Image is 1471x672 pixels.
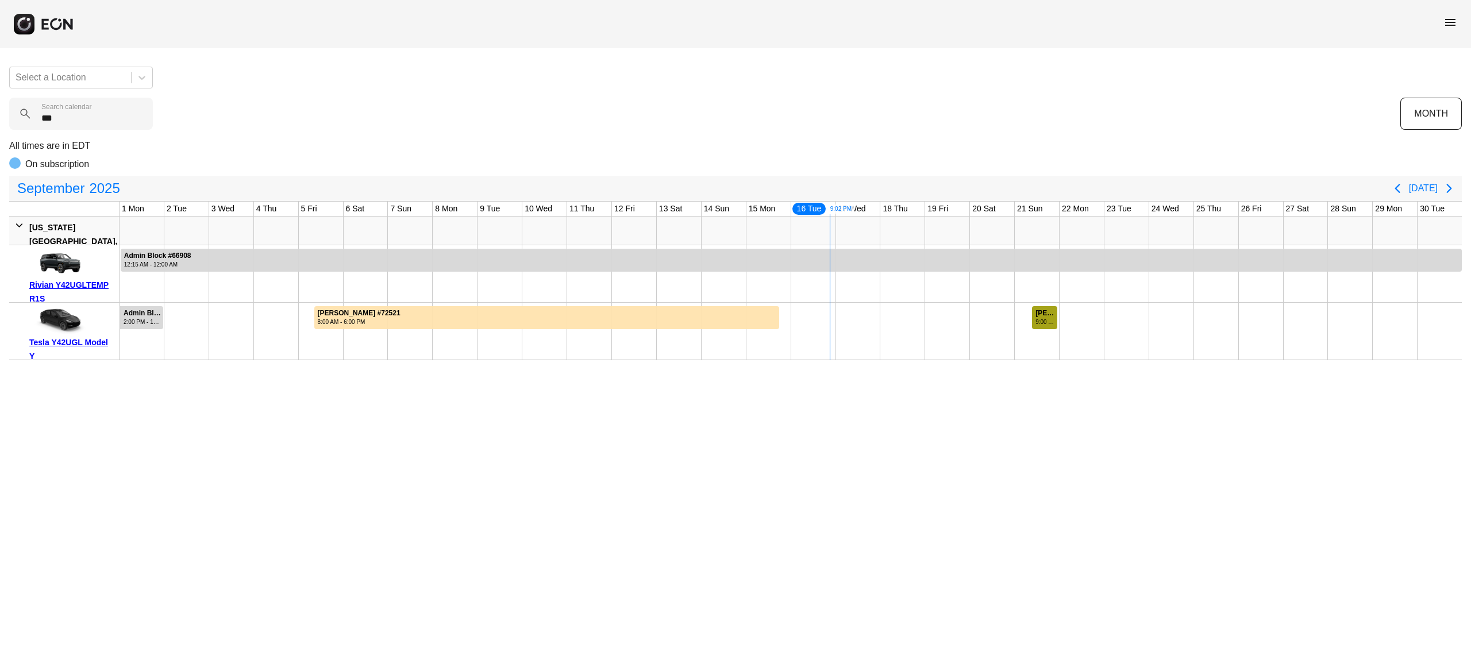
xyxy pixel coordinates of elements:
div: 30 Tue [1418,202,1447,216]
div: 26 Fri [1239,202,1264,216]
div: 25 Thu [1194,202,1223,216]
div: 1 Mon [120,202,147,216]
div: 29 Mon [1373,202,1404,216]
p: On subscription [25,157,89,171]
div: 21 Sun [1015,202,1045,216]
div: 12:15 AM - 12:00 AM [124,260,191,269]
div: 8 Mon [433,202,460,216]
div: 17 Wed [836,202,868,216]
div: 2:00 PM - 11:45 PM [124,318,162,326]
div: Admin Block #71574 [124,309,162,318]
div: Rented for 1 days by Julian Goldstein Current status is verified [1031,303,1057,329]
button: Next page [1438,177,1461,200]
div: 22 Mon [1060,202,1091,216]
div: 16 Tue [791,202,827,216]
span: September [15,177,87,200]
div: Rented for 30 days by Admin Block Current status is rental [120,245,1462,272]
div: 15 Mon [746,202,778,216]
span: 2025 [87,177,122,200]
div: [US_STATE][GEOGRAPHIC_DATA], [GEOGRAPHIC_DATA] [29,221,117,262]
div: 8:00 AM - 6:00 PM [318,318,401,326]
div: 7 Sun [388,202,414,216]
div: 14 Sun [702,202,731,216]
img: car [29,307,87,335]
div: 18 Thu [880,202,910,216]
div: Admin Block #66908 [124,252,191,260]
div: 27 Sat [1284,202,1311,216]
div: Rented for 5 days by Admin Block Current status is rental [120,303,164,329]
p: All times are in EDT [9,139,1462,153]
button: [DATE] [1409,178,1438,199]
div: 2 Tue [164,202,189,216]
div: 10 Wed [522,202,554,216]
button: MONTH [1400,98,1462,130]
div: 19 Fri [925,202,950,216]
div: 9 Tue [478,202,502,216]
div: 6 Sat [344,202,367,216]
span: menu [1443,16,1457,29]
div: Tesla Y42UGL Model Y [29,335,115,363]
div: [PERSON_NAME] #73842 [1035,309,1056,318]
div: 23 Tue [1104,202,1134,216]
div: 5 Fri [299,202,319,216]
div: 13 Sat [657,202,684,216]
div: 28 Sun [1328,202,1358,216]
img: car [29,249,87,278]
div: 24 Wed [1149,202,1181,216]
div: 12 Fri [612,202,637,216]
div: Rented for 11 days by Guan Wang Current status is billable [314,303,780,329]
div: 11 Thu [567,202,596,216]
div: Rivian Y42UGLTEMP R1S [29,278,115,306]
div: [PERSON_NAME] #72521 [318,309,401,318]
button: Previous page [1386,177,1409,200]
div: 9:00 AM - 11:00 PM [1035,318,1056,326]
div: 4 Thu [254,202,279,216]
label: Search calendar [41,102,91,111]
button: September2025 [10,177,127,200]
div: 3 Wed [209,202,237,216]
div: 20 Sat [970,202,998,216]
